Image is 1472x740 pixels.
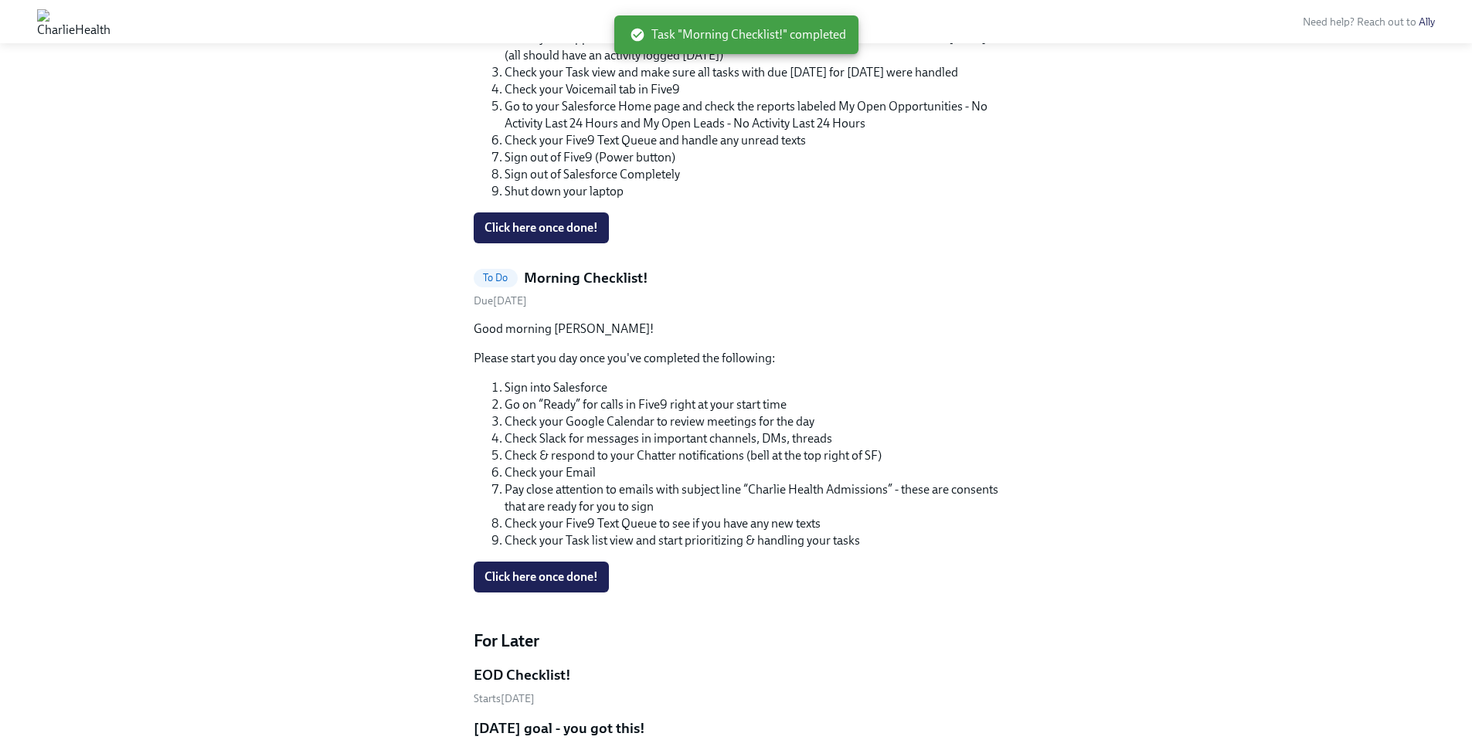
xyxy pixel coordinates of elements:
[505,430,999,447] li: Check Slack for messages in important channels, DMs, threads
[1303,15,1435,29] span: Need help? Reach out to
[484,569,598,585] span: Click here once done!
[505,98,999,132] li: Go to your Salesforce Home page and check the reports labeled My Open Opportunities - No Activity...
[505,183,999,200] li: Shut down your laptop
[505,481,999,515] li: Pay close attention to emails with subject line “Charlie Health Admissions” - these are consents ...
[484,220,598,236] span: Click here once done!
[505,515,999,532] li: Check your Five9 Text Queue to see if you have any new texts
[505,30,999,64] li: Check your Opportunity list view and make sure all Opportunities have been touched [DATE] (all sh...
[474,665,999,706] a: EOD Checklist!Starts[DATE]
[474,718,645,738] h5: [DATE] goal - you got this!
[474,212,609,243] button: Click here once done!
[505,149,999,166] li: Sign out of Five9 (Power button)
[474,268,999,309] a: To DoMorning Checklist!Due[DATE]
[1419,15,1435,29] a: Ally
[505,64,999,81] li: Check your Task view and make sure all tasks with due [DATE] for [DATE] were handled
[505,464,999,481] li: Check your Email
[474,665,571,685] h5: EOD Checklist!
[474,630,999,653] h4: For Later
[474,321,999,338] p: Good morning [PERSON_NAME]!
[474,294,527,307] span: Thursday, September 11th 2025, 6:40 am
[505,81,999,98] li: Check your Voicemail tab in Five9
[505,396,999,413] li: Go on “Ready” for calls in Five9 right at your start time
[505,379,999,396] li: Sign into Salesforce
[630,26,846,43] span: Task "Morning Checklist!" completed
[505,413,999,430] li: Check your Google Calendar to review meetings for the day
[37,9,110,34] img: CharlieHealth
[474,350,999,367] p: Please start you day once you've completed the following:
[505,166,999,183] li: Sign out of Salesforce Completely
[474,272,518,283] span: To Do
[505,447,999,464] li: Check & respond to your Chatter notifications (bell at the top right of SF)
[524,268,648,288] h5: Morning Checklist!
[474,692,535,705] span: Thursday, September 11th 2025, 1:30 am
[474,562,609,592] button: Click here once done!
[505,532,999,549] li: Check your Task list view and start prioritizing & handling your tasks
[505,132,999,149] li: Check your Five9 Text Queue and handle any unread texts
